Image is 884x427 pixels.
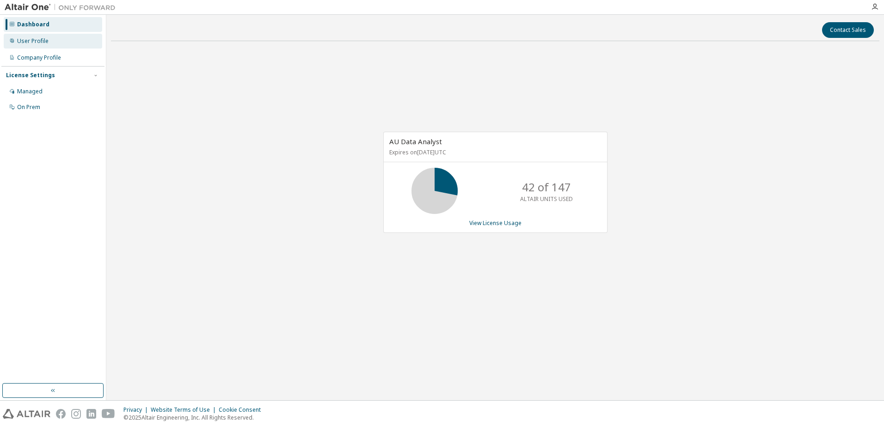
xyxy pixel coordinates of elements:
a: View License Usage [469,219,522,227]
p: ALTAIR UNITS USED [520,195,573,203]
div: User Profile [17,37,49,45]
div: Dashboard [17,21,49,28]
img: facebook.svg [56,409,66,419]
img: Altair One [5,3,120,12]
button: Contact Sales [822,22,874,38]
div: Company Profile [17,54,61,61]
p: Expires on [DATE] UTC [389,148,599,156]
div: Managed [17,88,43,95]
img: youtube.svg [102,409,115,419]
img: altair_logo.svg [3,409,50,419]
p: © 2025 Altair Engineering, Inc. All Rights Reserved. [123,414,266,421]
div: License Settings [6,72,55,79]
span: AU Data Analyst [389,137,442,146]
div: Website Terms of Use [151,406,219,414]
div: On Prem [17,104,40,111]
div: Privacy [123,406,151,414]
div: Cookie Consent [219,406,266,414]
img: instagram.svg [71,409,81,419]
p: 42 of 147 [522,179,571,195]
img: linkedin.svg [86,409,96,419]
